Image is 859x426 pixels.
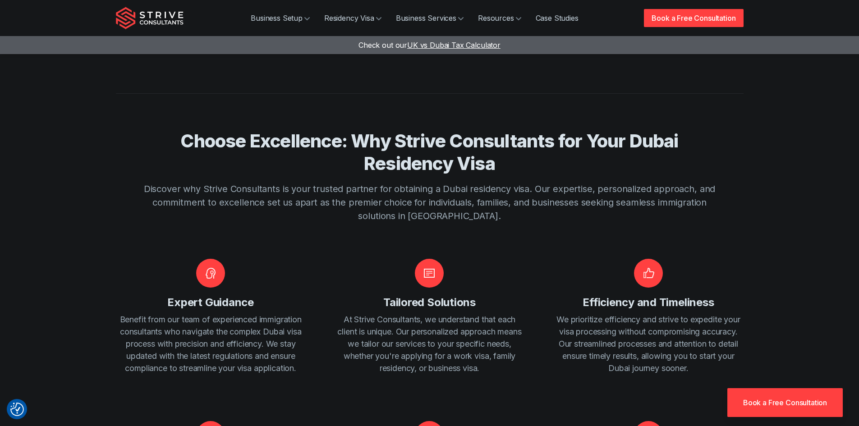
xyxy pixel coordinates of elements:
img: Revisit consent button [10,403,24,416]
a: Residency Visa [317,9,389,27]
h3: Tailored Solutions [383,295,476,310]
p: At Strive Consultants, we understand that each client is unique. Our personalized approach means ... [335,313,524,374]
a: Book a Free Consultation [727,388,843,417]
a: Business Setup [243,9,317,27]
img: Strive Consultants [116,7,184,29]
h3: Efficiency and Timeliness [583,295,714,310]
p: We prioritize efficiency and strive to expedite your visa processing without compromising accurac... [553,313,743,374]
a: Resources [471,9,528,27]
h3: Expert Guidance [167,295,253,310]
a: Business Services [389,9,471,27]
p: Discover why Strive Consultants is your trusted partner for obtaining a Dubai residency visa. Our... [141,182,718,223]
h2: Choose Excellence: Why Strive Consultants for Your Dubai Residency Visa [141,130,718,175]
a: Book a Free Consultation [644,9,743,27]
span: UK vs Dubai Tax Calculator [407,41,501,50]
a: Case Studies [528,9,586,27]
p: Benefit from our team of experienced immigration consultants who navigate the complex Dubai visa ... [116,313,306,374]
a: Check out ourUK vs Dubai Tax Calculator [358,41,501,50]
button: Consent Preferences [10,403,24,416]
